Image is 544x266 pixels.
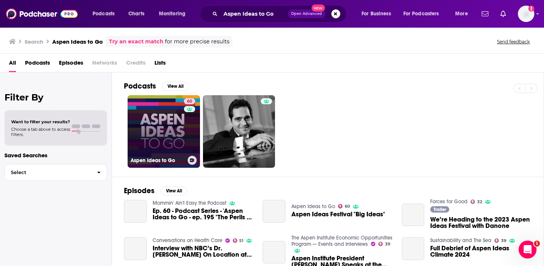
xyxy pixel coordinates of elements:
span: Open Advanced [291,12,322,16]
button: open menu [356,8,400,20]
a: The Aspen Institute Economic Opportunities Program — Events and Interviews [291,235,393,247]
span: New [312,4,325,12]
a: 60Aspen Ideas to Go [128,95,200,168]
svg: Add a profile image [528,6,534,12]
a: Full Debrief of Aspen Ideas Climate 2024 [430,245,532,258]
span: More [455,9,468,19]
span: 32 [477,200,482,204]
a: 60 [338,204,350,208]
a: Aspen Ideas Festival "Big Ideas" [291,211,385,217]
a: Interview with NBC’s Dr. John Torres On Location at Aspen Ideas: Health [124,237,147,260]
button: open menu [154,8,195,20]
button: Open AdvancedNew [288,9,325,18]
a: 60 [184,98,195,104]
span: Charts [128,9,144,19]
a: Full Debrief of Aspen Ideas Climate 2024 [402,237,425,260]
a: PodcastsView All [124,81,189,91]
a: 51 [233,238,244,243]
span: Logged in as hsmelter [518,6,534,22]
span: 60 [187,98,192,105]
span: Credits [126,57,146,72]
a: Charts [124,8,149,20]
h3: Search [25,38,43,45]
a: Mommin' Ain't Easy the Podcast [153,200,226,206]
a: Try an exact match [109,37,163,46]
span: Podcasts [93,9,115,19]
h2: Podcasts [124,81,156,91]
input: Search podcasts, credits, & more... [221,8,288,20]
a: Conversations on Health Care [153,237,222,244]
span: Select [5,170,91,175]
span: 51 [239,239,243,242]
a: All [9,57,16,72]
img: Podchaser - Follow, Share and Rate Podcasts [6,7,78,21]
p: Saved Searches [4,152,107,159]
span: For Podcasters [403,9,439,19]
div: Search podcasts, credits, & more... [207,5,354,22]
span: Monitoring [159,9,185,19]
span: 39 [501,239,506,242]
a: Episodes [59,57,83,72]
a: Podcasts [25,57,50,72]
span: 39 [385,242,390,246]
button: Show profile menu [518,6,534,22]
a: EpisodesView All [124,186,187,195]
span: Want to filter your results? [11,119,70,124]
h3: Aspen Ideas to Go [131,157,185,164]
a: Show notifications dropdown [497,7,509,20]
img: User Profile [518,6,534,22]
span: 1 [534,241,540,247]
iframe: Intercom live chat [519,241,537,259]
button: open menu [87,8,124,20]
button: Send feedback [495,38,532,45]
a: We’re Heading to the 2023 Aspen Ideas Festival with Danone [402,204,425,226]
a: 39 [378,242,390,246]
a: Ep. 60 - Podcast Series - 'Aspen Ideas to Go - ep. 195 "The Perils of Over-Parenting" [124,200,147,223]
span: Trailer [434,207,446,212]
a: Sustainability and The Sea [430,237,491,244]
button: View All [162,82,189,91]
a: Ep. 60 - Podcast Series - 'Aspen Ideas to Go - ep. 195 "The Perils of Over-Parenting" [153,208,254,220]
a: Aspen Institute President Dan Porterfield Speaks at the 2025 Employee Ownership Ideas Forum [263,241,285,264]
a: We’re Heading to the 2023 Aspen Ideas Festival with Danone [430,216,532,229]
h3: Aspen Ideas to Go [52,38,103,45]
span: Interview with NBC’s Dr. [PERSON_NAME] On Location at [GEOGRAPHIC_DATA] Ideas: Health [153,245,254,258]
span: for more precise results [165,37,229,46]
span: Networks [92,57,117,72]
button: open menu [450,8,477,20]
a: Show notifications dropdown [479,7,491,20]
button: View All [160,186,187,195]
a: Forces for Good [430,198,468,205]
button: Select [4,164,107,181]
span: For Business [362,9,391,19]
h2: Filter By [4,92,107,103]
span: 60 [345,205,350,208]
a: Lists [154,57,166,72]
button: open menu [398,8,450,20]
span: Choose a tab above to access filters. [11,127,70,137]
a: Interview with NBC’s Dr. John Torres On Location at Aspen Ideas: Health [153,245,254,258]
a: 39 [494,238,506,243]
a: Aspen Ideas to Go [291,203,335,210]
a: Aspen Ideas Festival "Big Ideas" [263,200,285,223]
h2: Episodes [124,186,154,195]
a: 32 [470,199,482,204]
